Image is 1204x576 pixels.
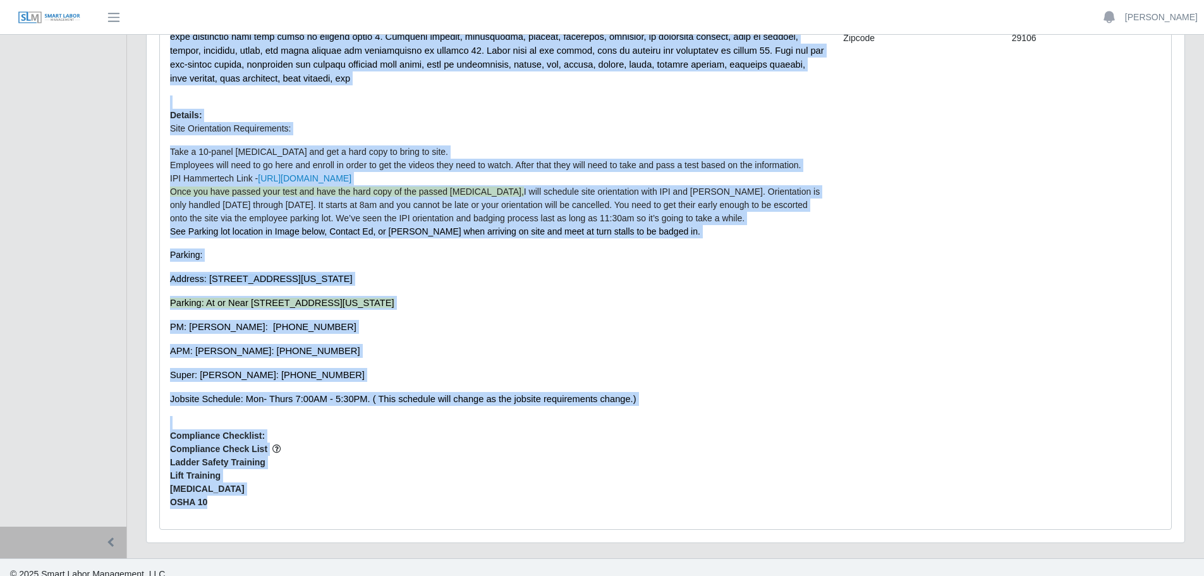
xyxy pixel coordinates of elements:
span: Address: [STREET_ADDRESS][US_STATE] [170,274,353,284]
span: Once you have passed your test and have the hard copy of the passed [MEDICAL_DATA], [170,187,524,197]
span: IPI Hammertech Link - [170,173,351,183]
div: 29106 [1002,32,1171,45]
span: OSHA 10 [170,496,824,509]
b: Details: [170,110,202,120]
a: [PERSON_NAME] [1125,11,1198,24]
span: Lift Training [170,469,824,482]
span: Parking: [170,250,202,260]
span: Compliance Check List [170,443,824,456]
span: Site Orientation Requirements: [170,123,291,133]
img: SLM Logo [18,11,81,25]
span: I will schedule site orientation with IPI and [PERSON_NAME]. Orientation is only handled [DATE] t... [170,187,820,223]
span: Parking: At or Near [STREET_ADDRESS][US_STATE] [170,298,394,308]
span: See Parking lot location in Image below, Contact Ed, or [PERSON_NAME] when arriving on site and m... [170,226,700,236]
span: PM: [PERSON_NAME]: [PHONE_NUMBER] [170,322,356,332]
span: Super: [PERSON_NAME]: [PHONE_NUMBER] [170,370,365,380]
span: Employees will need to go here and enroll in order to get the videos they need to watch. After th... [170,160,801,170]
b: Compliance Checklist: [170,431,265,441]
a: [URL][DOMAIN_NAME] [258,173,351,183]
span: [MEDICAL_DATA] [170,482,824,496]
span: Ladder Safety Training [170,456,824,469]
div: Zipcode [834,32,1002,45]
span: Jobsite Schedule: Mon- Thurs 7:00AM - 5:30PM. ( This schedule will change as the jobsite requirem... [170,394,636,404]
span: Take a 10-panel [MEDICAL_DATA] and get a hard copy to bring to site. [170,147,448,157]
span: APM: [PERSON_NAME]: [PHONE_NUMBER] [170,346,360,356]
